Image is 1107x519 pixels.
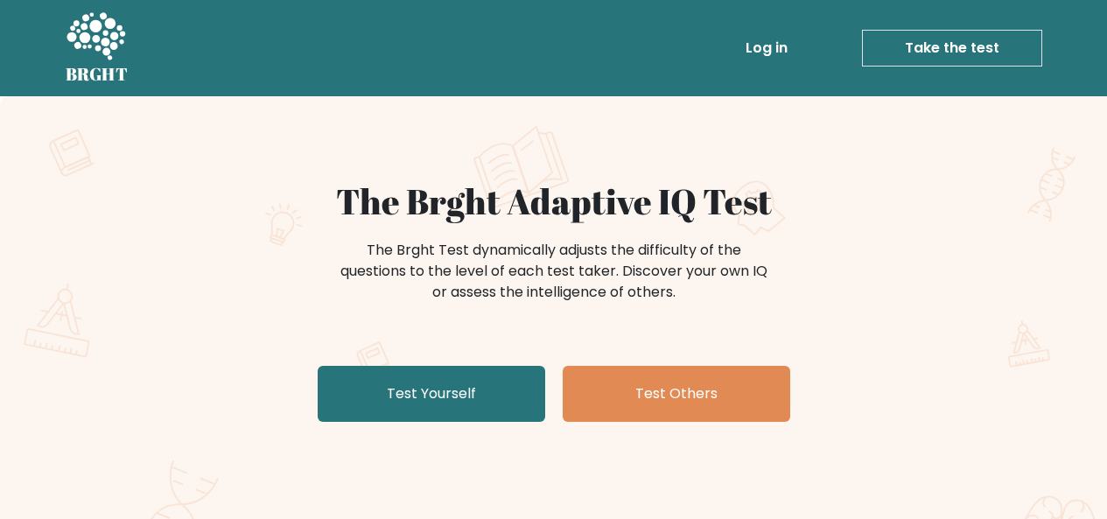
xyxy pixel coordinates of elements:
a: Test Yourself [318,366,545,422]
h5: BRGHT [66,64,129,85]
a: Log in [739,31,795,66]
a: Test Others [563,366,790,422]
h1: The Brght Adaptive IQ Test [127,180,981,222]
a: Take the test [862,30,1042,67]
a: BRGHT [66,7,129,89]
div: The Brght Test dynamically adjusts the difficulty of the questions to the level of each test take... [335,240,773,303]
